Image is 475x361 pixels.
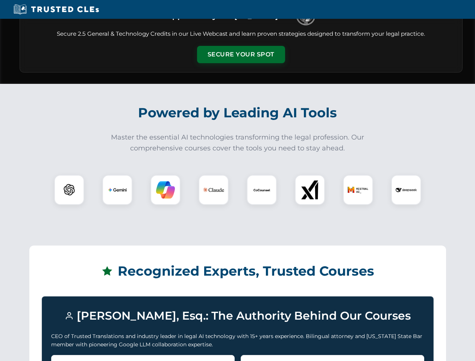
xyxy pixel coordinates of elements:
[11,4,101,15] img: Trusted CLEs
[29,30,453,38] p: Secure 2.5 General & Technology Credits in our Live Webcast and learn proven strategies designed ...
[58,179,80,201] img: ChatGPT Logo
[343,175,373,205] div: Mistral AI
[247,175,277,205] div: CoCounsel
[396,179,417,200] img: DeepSeek Logo
[150,175,181,205] div: Copilot
[391,175,421,205] div: DeepSeek
[197,46,285,63] button: Secure Your Spot
[42,258,434,284] h2: Recognized Experts, Trusted Courses
[54,175,84,205] div: ChatGPT
[106,132,369,154] p: Master the essential AI technologies transforming the legal profession. Our comprehensive courses...
[348,179,369,200] img: Mistral AI Logo
[252,180,271,199] img: CoCounsel Logo
[102,175,132,205] div: Gemini
[295,175,325,205] div: xAI
[300,180,319,199] img: xAI Logo
[108,180,127,199] img: Gemini Logo
[156,180,175,199] img: Copilot Logo
[199,175,229,205] div: Claude
[51,332,424,349] p: CEO of Trusted Translations and industry leader in legal AI technology with 15+ years experience....
[51,306,424,326] h3: [PERSON_NAME], Esq.: The Authority Behind Our Courses
[29,100,446,126] h2: Powered by Leading AI Tools
[203,179,224,200] img: Claude Logo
